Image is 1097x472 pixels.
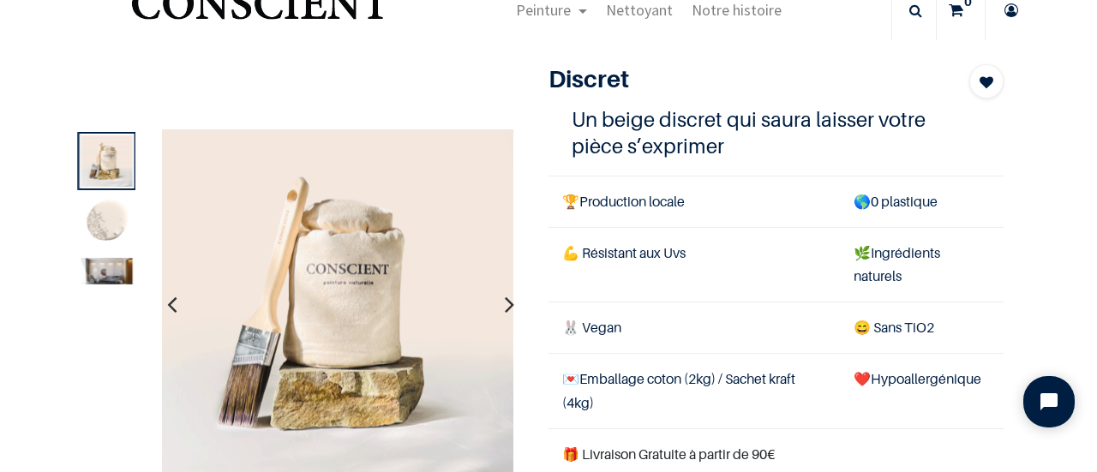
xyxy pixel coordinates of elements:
[840,302,1004,354] td: ans TiO2
[969,64,1004,99] button: Add to wishlist
[854,319,881,336] span: 😄 S
[1009,361,1089,442] iframe: Tidio Chat
[980,72,993,93] span: Add to wishlist
[562,445,775,463] font: 🎁 Livraison Gratuite à partir de 90€
[840,354,1004,428] td: ❤️Hypoallergénique
[81,135,132,187] img: Product image
[548,64,935,93] h1: Discret
[548,354,840,428] td: Emballage coton (2kg) / Sachet kraft (4kg)
[840,176,1004,227] td: 0 plastique
[572,106,981,159] h4: Un beige discret qui saura laisser votre pièce s’exprimer
[854,193,871,210] span: 🌎
[840,227,1004,302] td: Ingrédients naturels
[854,244,871,261] span: 🌿
[562,319,621,336] span: 🐰 Vegan
[81,258,132,284] img: Product image
[548,176,840,227] td: Production locale
[562,244,686,261] span: 💪 Résistant aux Uvs
[562,370,579,387] span: 💌
[562,193,579,210] span: 🏆
[81,197,132,248] img: Product image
